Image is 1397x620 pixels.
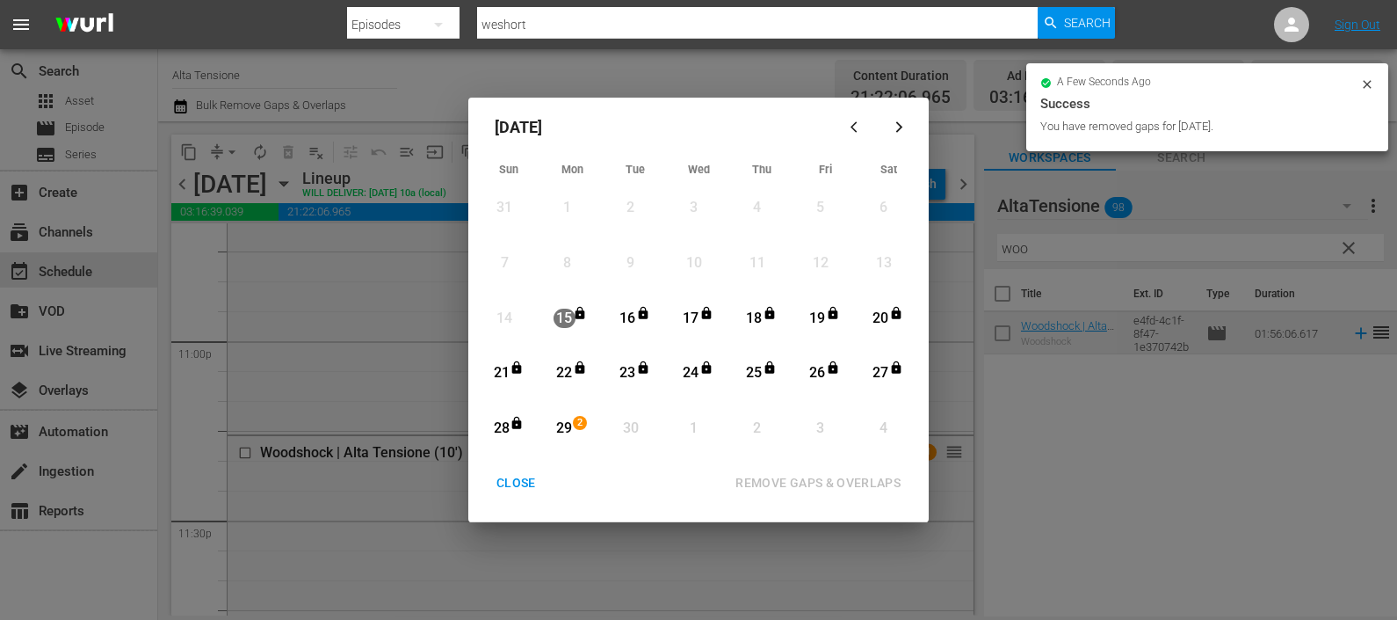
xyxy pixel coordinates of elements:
[561,163,583,176] span: Mon
[494,198,516,218] div: 31
[819,163,832,176] span: Fri
[872,198,894,218] div: 6
[688,163,710,176] span: Wed
[490,419,512,439] div: 28
[683,198,705,218] div: 3
[554,363,575,383] div: 22
[554,309,575,329] div: 15
[619,253,641,274] div: 9
[617,309,639,329] div: 16
[499,163,518,176] span: Sun
[870,363,892,383] div: 27
[743,363,765,383] div: 25
[477,106,836,149] div: [DATE]
[11,14,32,35] span: menu
[880,163,897,176] span: Sat
[1040,93,1374,114] div: Success
[556,253,578,274] div: 8
[626,163,645,176] span: Tue
[870,309,892,329] div: 20
[617,363,639,383] div: 23
[477,157,920,458] div: Month View
[872,419,894,439] div: 4
[746,419,768,439] div: 2
[1335,18,1380,32] a: Sign Out
[680,363,702,383] div: 24
[494,309,516,329] div: 14
[494,253,516,274] div: 7
[680,309,702,329] div: 17
[746,198,768,218] div: 4
[809,419,831,439] div: 3
[807,309,829,329] div: 19
[490,363,512,383] div: 21
[475,467,557,500] button: CLOSE
[746,253,768,274] div: 11
[683,253,705,274] div: 10
[1057,76,1151,90] span: a few seconds ago
[619,419,641,439] div: 30
[42,4,127,46] img: ans4CAIJ8jUAAAAAAAAAAAAAAAAAAAAAAAAgQb4GAAAAAAAAAAAAAAAAAAAAAAAAJMjXAAAAAAAAAAAAAAAAAAAAAAAAgAT5G...
[1040,118,1356,135] div: You have removed gaps for [DATE].
[1064,7,1111,39] span: Search
[872,253,894,274] div: 13
[809,253,831,274] div: 12
[683,419,705,439] div: 1
[482,472,550,494] div: CLOSE
[809,198,831,218] div: 5
[619,198,641,218] div: 2
[574,416,586,430] span: 2
[807,363,829,383] div: 26
[743,309,765,329] div: 18
[554,419,575,439] div: 29
[752,163,771,176] span: Thu
[556,198,578,218] div: 1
